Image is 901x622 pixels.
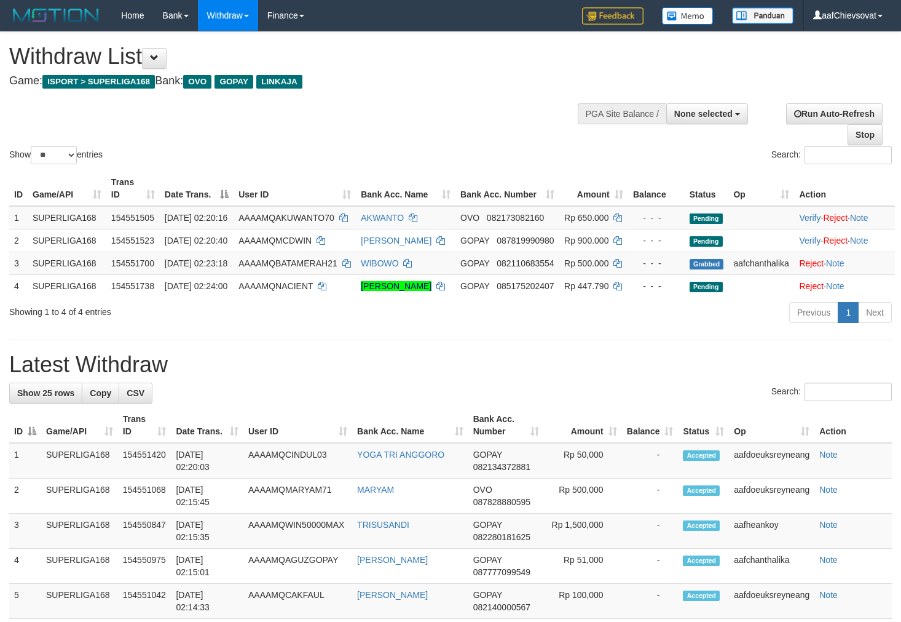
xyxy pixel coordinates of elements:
[805,146,892,164] input: Search:
[238,258,337,268] span: AAAAMQBATAMERAH21
[794,206,895,229] td: · ·
[487,213,544,223] span: Copy 082173082160 to clipboard
[473,555,502,565] span: GOPAY
[31,146,77,164] select: Showentries
[729,514,814,549] td: aafheankoy
[111,236,154,245] span: 154551523
[628,171,685,206] th: Balance
[9,301,366,318] div: Showing 1 to 4 of 4 entries
[118,549,171,584] td: 154550975
[9,274,28,297] td: 4
[238,281,313,291] span: AAAAMQNACIENT
[171,549,243,584] td: [DATE] 02:15:01
[361,236,431,245] a: [PERSON_NAME]
[794,274,895,297] td: ·
[41,479,118,514] td: SUPERLIGA168
[460,236,489,245] span: GOPAY
[171,584,243,619] td: [DATE] 02:14:33
[361,213,404,223] a: AKWANTO
[850,236,868,245] a: Note
[41,408,118,443] th: Game/API: activate to sort column ascending
[473,462,530,472] span: Copy 082134372881 to clipboard
[357,590,428,600] a: [PERSON_NAME]
[690,282,723,292] span: Pending
[564,258,608,268] span: Rp 500.000
[9,353,892,377] h1: Latest Withdraw
[666,103,748,124] button: None selected
[814,408,892,443] th: Action
[789,302,838,323] a: Previous
[9,206,28,229] td: 1
[234,171,356,206] th: User ID: activate to sort column ascending
[171,514,243,549] td: [DATE] 02:15:35
[729,443,814,479] td: aafdoeuksreyneang
[352,408,468,443] th: Bank Acc. Name: activate to sort column ascending
[622,443,679,479] td: -
[9,6,103,25] img: MOTION_logo.png
[850,213,868,223] a: Note
[41,549,118,584] td: SUPERLIGA168
[357,520,409,530] a: TRISUSANDI
[118,479,171,514] td: 154551068
[497,258,554,268] span: Copy 082110683554 to clipboard
[171,443,243,479] td: [DATE] 02:20:03
[819,590,838,600] a: Note
[41,443,118,479] td: SUPERLIGA168
[165,213,227,223] span: [DATE] 02:20:16
[9,514,41,549] td: 3
[683,485,720,496] span: Accepted
[243,408,352,443] th: User ID: activate to sort column ascending
[9,75,588,87] h4: Game: Bank:
[460,213,479,223] span: OVO
[473,485,492,495] span: OVO
[678,408,729,443] th: Status: activate to sort column ascending
[729,408,814,443] th: Op: activate to sort column ascending
[214,75,253,89] span: GOPAY
[799,236,820,245] a: Verify
[622,514,679,549] td: -
[119,383,152,404] a: CSV
[771,146,892,164] label: Search:
[9,229,28,252] td: 2
[826,258,844,268] a: Note
[838,302,859,323] a: 1
[564,236,608,245] span: Rp 900.000
[826,281,844,291] a: Note
[356,171,455,206] th: Bank Acc. Name: activate to sort column ascending
[799,281,824,291] a: Reject
[238,213,334,223] span: AAAAMQAKUWANTO70
[243,479,352,514] td: AAAAMQMARYAM71
[633,212,680,224] div: - - -
[9,443,41,479] td: 1
[111,281,154,291] span: 154551738
[690,236,723,247] span: Pending
[171,479,243,514] td: [DATE] 02:15:45
[559,171,628,206] th: Amount: activate to sort column ascending
[732,7,793,24] img: panduan.png
[473,450,502,460] span: GOPAY
[690,259,724,269] span: Grabbed
[819,485,838,495] a: Note
[243,549,352,584] td: AAAAMQAGUZGOPAY
[357,450,444,460] a: YOGA TRI ANGGORO
[473,532,530,542] span: Copy 082280181625 to clipboard
[858,302,892,323] a: Next
[106,171,160,206] th: Trans ID: activate to sort column ascending
[165,258,227,268] span: [DATE] 02:23:18
[111,258,154,268] span: 154551700
[28,274,106,297] td: SUPERLIGA168
[460,281,489,291] span: GOPAY
[17,388,74,398] span: Show 25 rows
[9,44,588,69] h1: Withdraw List
[622,408,679,443] th: Balance: activate to sort column ascending
[9,146,103,164] label: Show entries
[544,479,622,514] td: Rp 500,000
[794,229,895,252] td: · ·
[805,383,892,401] input: Search:
[9,171,28,206] th: ID
[497,236,554,245] span: Copy 087819990980 to clipboard
[28,229,106,252] td: SUPERLIGA168
[127,388,144,398] span: CSV
[819,555,838,565] a: Note
[357,555,428,565] a: [PERSON_NAME]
